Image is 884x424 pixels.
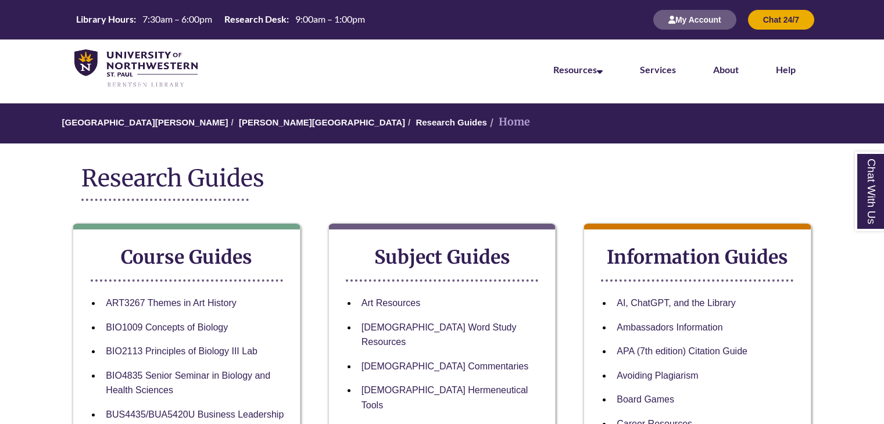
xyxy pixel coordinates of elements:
[487,114,530,131] li: Home
[81,164,264,193] span: Research Guides
[142,13,212,24] span: 7:30am – 6:00pm
[617,298,736,308] a: AI, ChatGPT, and the Library
[295,13,365,24] span: 9:00am – 1:00pm
[416,117,487,127] a: Research Guides
[121,246,252,269] strong: Course Guides
[776,64,796,75] a: Help
[62,117,228,127] a: [GEOGRAPHIC_DATA][PERSON_NAME]
[362,361,528,371] a: [DEMOGRAPHIC_DATA] Commentaries
[553,64,603,75] a: Resources
[106,346,257,356] a: BIO2113 Principles of Biology III Lab
[362,298,420,308] a: Art Resources
[748,15,814,24] a: Chat 24/7
[607,246,788,269] strong: Information Guides
[617,346,747,356] a: APA (7th edition) Citation Guide
[653,15,736,24] a: My Account
[362,385,528,410] a: [DEMOGRAPHIC_DATA] Hermeneutical Tools
[713,64,739,75] a: About
[640,64,676,75] a: Services
[220,13,291,26] th: Research Desk:
[617,322,722,332] a: Ambassadors Information
[653,10,736,30] button: My Account
[71,13,138,26] th: Library Hours:
[106,322,228,332] a: BIO1009 Concepts of Biology
[748,10,814,30] button: Chat 24/7
[71,13,370,27] a: Hours Today
[106,298,236,308] a: ART3267 Themes in Art History
[74,49,198,88] img: UNWSP Library Logo
[617,394,674,404] a: Board Games
[374,246,510,269] strong: Subject Guides
[71,13,370,26] table: Hours Today
[362,322,517,347] a: [DEMOGRAPHIC_DATA] Word Study Resources
[617,371,698,380] a: Avoiding Plagiarism
[106,371,270,396] a: BIO4835 Senior Seminar in Biology and Health Sciences
[239,117,405,127] a: [PERSON_NAME][GEOGRAPHIC_DATA]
